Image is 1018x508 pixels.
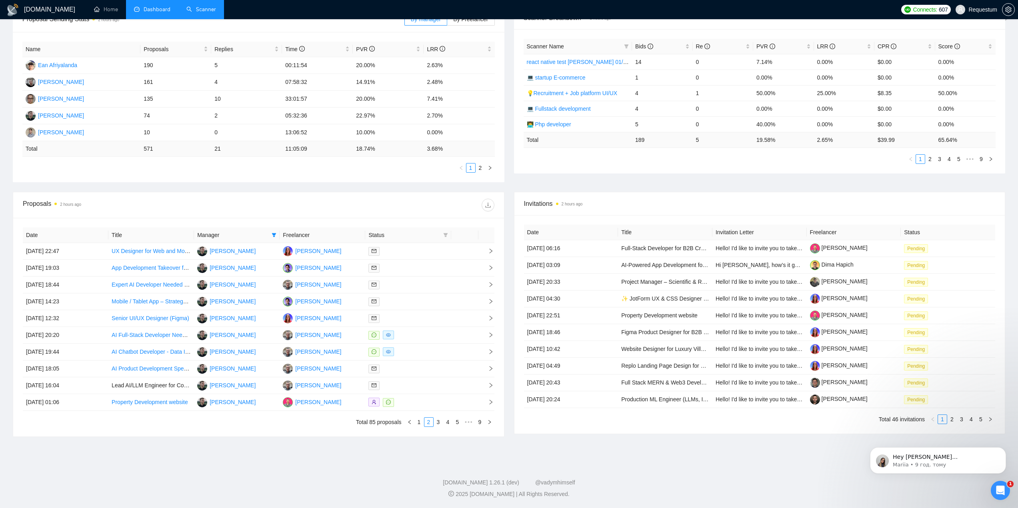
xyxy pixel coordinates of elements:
td: 190 [140,57,211,74]
td: 4 [632,85,693,101]
span: 607 [939,5,948,14]
a: AS[PERSON_NAME] [197,365,256,371]
a: 👨‍💻 Php developer [527,121,571,127]
a: searchScanner [186,6,216,13]
a: Pending [904,329,931,335]
span: Pending [904,311,928,320]
th: Replies [211,42,282,57]
a: Pending [904,279,931,285]
a: Full-Stack Developer for B2B Cross-Border Payment Platform [621,245,774,251]
span: PVR [756,43,775,50]
td: 50.00% [935,85,996,101]
img: AS [197,246,207,256]
span: left [930,417,935,422]
span: info-circle [891,44,896,49]
span: filter [270,229,278,241]
span: left [407,420,412,424]
span: Connects: [913,5,937,14]
th: Proposals [140,42,211,57]
div: [PERSON_NAME] [210,263,256,272]
div: [PERSON_NAME] [210,297,256,306]
img: AS [197,297,207,307]
a: EAEan Afriyalanda [26,62,77,68]
div: [PERSON_NAME] [38,78,84,86]
li: Previous Page [405,417,414,427]
time: 2 hours ago [98,18,119,22]
a: PG[PERSON_NAME] [283,348,341,355]
a: [PERSON_NAME] [810,345,868,352]
a: 2 [948,415,956,424]
img: AS [197,397,207,407]
img: AS [197,263,207,273]
a: Pending [904,262,931,268]
a: AS[PERSON_NAME] [26,112,84,118]
iframe: Intercom notifications повідомлення [858,430,1018,486]
a: IP[PERSON_NAME] [283,247,341,254]
a: AI Full-Stack Developer Needed for Innovative Project [112,332,246,338]
span: setting [1002,6,1014,13]
button: download [482,199,494,211]
a: homeHome [94,6,118,13]
span: Pending [904,395,928,404]
span: By Freelancer [453,16,488,22]
td: 0.00% [935,70,996,85]
img: PG [283,347,293,357]
a: [PERSON_NAME] [810,278,868,285]
a: 3 [957,415,966,424]
a: Full Stack MERN & Web3 Developer Needed for DEX Project Update [621,379,793,386]
img: c1o0rOVReXCKi1bnQSsgHbaWbvfM_HSxWVsvTMtH2C50utd8VeU_52zlHuo4ie9fkT [810,344,820,354]
p: Message from Mariia, sent 9 год. тому [35,31,138,38]
button: right [986,414,995,424]
img: Profile image for Mariia [18,24,31,37]
span: ••• [462,417,475,427]
li: 2 [925,154,935,164]
a: 1 [938,415,947,424]
td: 0.00% [753,70,814,85]
span: Pending [904,345,928,354]
span: ••• [964,154,976,164]
a: 5 [976,415,985,424]
td: 1 [632,70,693,85]
a: Pending [904,346,931,352]
li: 1 [414,417,424,427]
a: [DOMAIN_NAME] 1.26.1 (dev) [443,479,519,486]
span: info-circle [299,46,305,52]
td: 50.00% [753,85,814,101]
td: 7.41% [424,91,494,108]
img: AS [197,330,207,340]
button: right [485,417,494,427]
a: 💡Recruitment + Job platform UI/UX [527,90,618,96]
div: [PERSON_NAME] [38,111,84,120]
a: 2 [926,155,934,163]
a: PG[PERSON_NAME] [283,331,341,338]
img: MP [283,297,293,307]
a: react native test [PERSON_NAME] 01/10 [527,59,630,65]
a: AS[PERSON_NAME] [197,398,256,405]
a: Dima Hapich [810,261,854,268]
img: AS [197,364,207,374]
a: MP[PERSON_NAME] [283,264,341,271]
span: left [459,165,464,170]
div: [PERSON_NAME] [295,297,341,306]
li: 1 [466,163,476,173]
img: c1eXUdwHc_WaOcbpPFtMJupqop6zdMumv1o7qBBEoYRQ7Y2b-PMuosOa1Pnj0gGm9V [810,243,820,253]
div: [PERSON_NAME] [38,128,84,137]
button: right [485,163,495,173]
td: 161 [140,74,211,91]
td: 00:11:54 [282,57,353,74]
a: 💻 startup E-commerce [527,74,586,81]
a: Replo Landing Page Design for DTC Supplement Brand [621,363,760,369]
td: 2.48% [424,74,494,91]
li: 3 [935,154,944,164]
li: Next Page [986,154,996,164]
a: 💻 Fullstack development [527,106,591,112]
span: Score [938,43,960,50]
img: PG [283,280,293,290]
span: PVR [356,46,375,52]
a: Pending [904,379,931,386]
a: Website Designer for Luxury Villas in [GEOGRAPHIC_DATA] [621,346,772,352]
span: LRR [817,43,836,50]
img: c1zpTY-JffLoXbRQoJrotKOx957DQaKHXbyZO2cx_O_lEf4DW_FWQA8_9IM84ObBVX [810,260,820,270]
img: AS [26,111,36,121]
a: 9 [476,418,484,426]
